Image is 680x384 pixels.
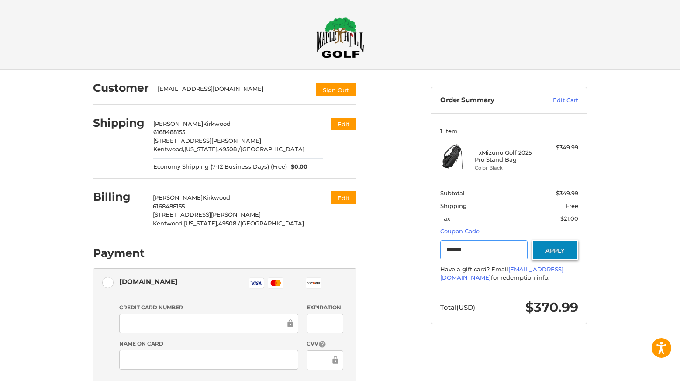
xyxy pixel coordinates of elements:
[93,81,149,95] h2: Customer
[153,211,261,218] span: [STREET_ADDRESS][PERSON_NAME]
[316,17,364,58] img: Maple Hill Golf
[475,149,542,163] h4: 1 x Mizuno Golf 2025 Pro Stand Bag
[560,215,578,222] span: $21.00
[440,96,534,105] h3: Order Summary
[203,120,231,127] span: Kirkwood
[566,202,578,209] span: Free
[184,220,218,227] span: [US_STATE],
[153,203,185,210] span: 6168488155
[331,191,356,204] button: Edit
[532,240,578,260] button: Apply
[241,145,304,152] span: [GEOGRAPHIC_DATA]
[218,220,240,227] span: 49508 /
[219,145,241,152] span: 49508 /
[153,220,184,227] span: Kentwood,
[525,299,578,315] span: $370.99
[93,190,144,204] h2: Billing
[475,164,542,172] li: Color Black
[287,163,308,171] span: $0.00
[93,246,145,260] h2: Payment
[153,120,203,127] span: [PERSON_NAME]
[556,190,578,197] span: $349.99
[153,128,185,135] span: 6168488155
[440,190,465,197] span: Subtotal
[158,85,307,97] div: [EMAIL_ADDRESS][DOMAIN_NAME]
[184,145,219,152] span: [US_STATE],
[440,240,528,260] input: Gift Certificate or Coupon Code
[119,304,298,311] label: Credit Card Number
[440,215,450,222] span: Tax
[331,118,356,130] button: Edit
[203,194,230,201] span: Kirkwood
[153,194,203,201] span: [PERSON_NAME]
[153,163,287,171] span: Economy Shipping (7-12 Business Days) (Free)
[93,116,145,130] h2: Shipping
[119,340,298,348] label: Name on Card
[153,137,261,144] span: [STREET_ADDRESS][PERSON_NAME]
[440,303,475,311] span: Total (USD)
[608,360,680,384] iframe: Google Customer Reviews
[315,83,356,97] button: Sign Out
[153,145,184,152] span: Kentwood,
[440,128,578,135] h3: 1 Item
[440,265,578,282] div: Have a gift card? Email for redemption info.
[119,274,178,289] div: [DOMAIN_NAME]
[534,96,578,105] a: Edit Cart
[307,304,343,311] label: Expiration
[440,228,480,235] a: Coupon Code
[544,143,578,152] div: $349.99
[240,220,304,227] span: [GEOGRAPHIC_DATA]
[440,202,467,209] span: Shipping
[307,340,343,348] label: CVV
